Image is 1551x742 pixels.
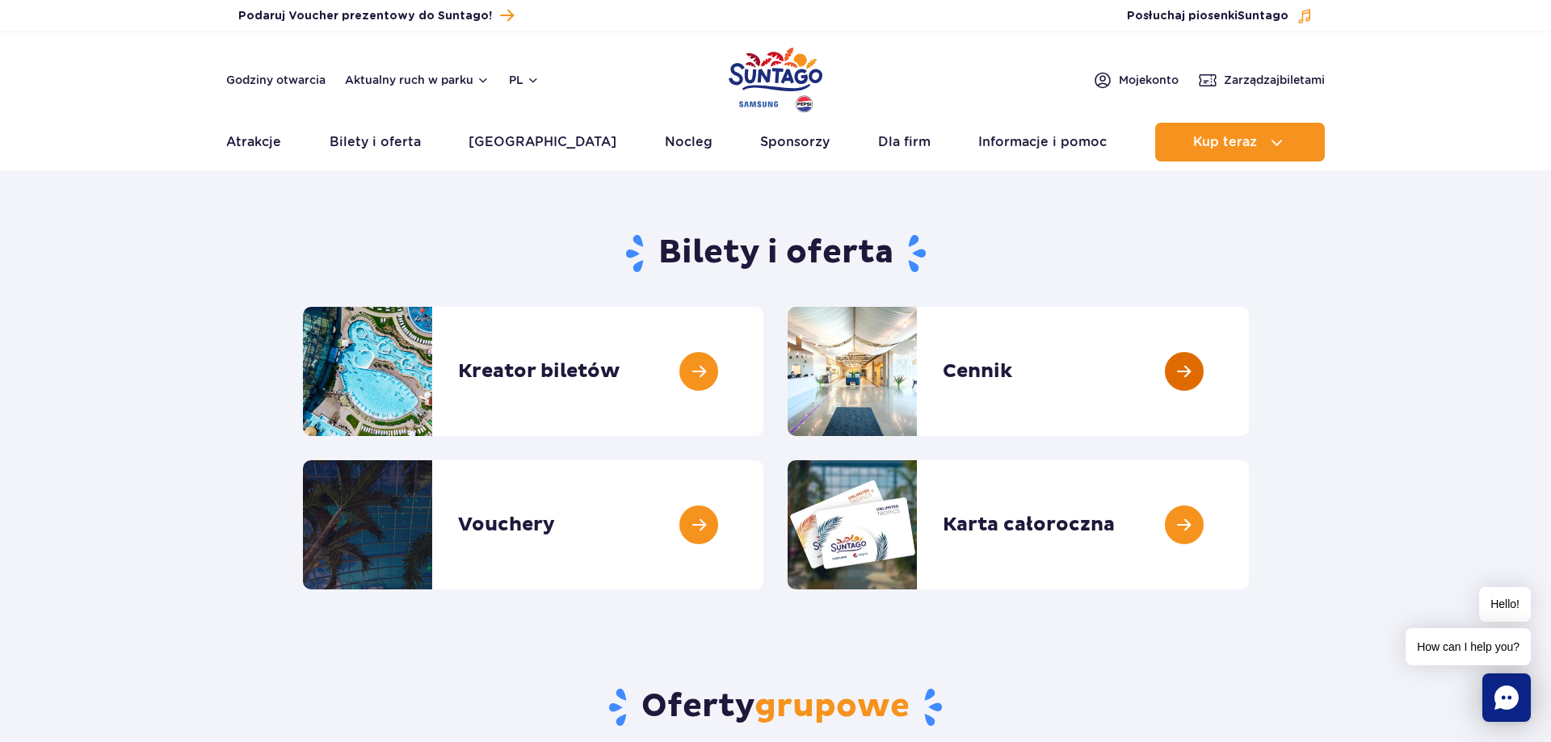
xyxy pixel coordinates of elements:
a: Podaruj Voucher prezentowy do Suntago! [238,5,514,27]
span: grupowe [754,686,910,727]
a: Mojekonto [1093,70,1179,90]
h2: Oferty [303,686,1249,728]
h1: Bilety i oferta [303,233,1249,275]
span: Zarządzaj biletami [1224,72,1325,88]
span: Suntago [1238,10,1288,22]
span: Moje konto [1119,72,1179,88]
a: Informacje i pomoc [978,123,1107,161]
span: Kup teraz [1193,135,1257,149]
div: Chat [1482,673,1531,722]
span: How can I help you? [1406,628,1531,665]
button: Posłuchaj piosenkiSuntago [1127,8,1313,24]
a: Park of Poland [729,40,822,115]
a: Godziny otwarcia [226,72,326,88]
span: Posłuchaj piosenki [1127,8,1288,24]
a: Atrakcje [226,123,281,161]
span: Hello! [1479,587,1531,622]
span: Podaruj Voucher prezentowy do Suntago! [238,8,492,24]
button: Aktualny ruch w parku [345,73,490,86]
button: Kup teraz [1155,123,1325,161]
a: Bilety i oferta [330,123,421,161]
a: [GEOGRAPHIC_DATA] [469,123,616,161]
a: Zarządzajbiletami [1198,70,1325,90]
a: Sponsorzy [760,123,830,161]
a: Nocleg [665,123,712,161]
a: Dla firm [878,123,931,161]
button: pl [509,72,540,88]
